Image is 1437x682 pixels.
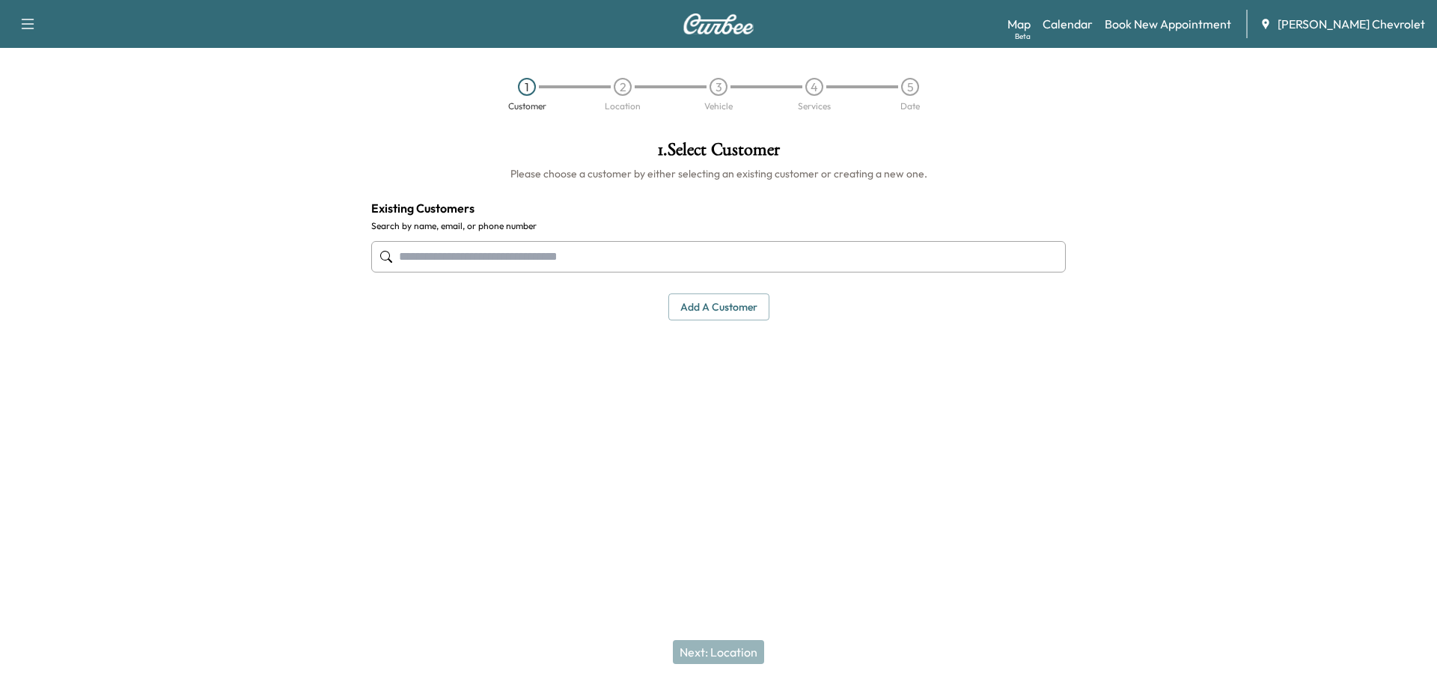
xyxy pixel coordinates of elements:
div: 3 [710,78,727,96]
h4: Existing Customers [371,199,1066,217]
div: 4 [805,78,823,96]
h1: 1 . Select Customer [371,141,1066,166]
div: 1 [518,78,536,96]
button: Add a customer [668,293,769,321]
div: Date [900,102,920,111]
div: Beta [1015,31,1031,42]
a: Book New Appointment [1105,15,1231,33]
label: Search by name, email, or phone number [371,220,1066,232]
div: Services [798,102,831,111]
div: Customer [508,102,546,111]
a: Calendar [1043,15,1093,33]
img: Curbee Logo [683,13,754,34]
h6: Please choose a customer by either selecting an existing customer or creating a new one. [371,166,1066,181]
a: MapBeta [1007,15,1031,33]
div: Vehicle [704,102,733,111]
div: 2 [614,78,632,96]
div: Location [605,102,641,111]
span: [PERSON_NAME] Chevrolet [1278,15,1425,33]
div: 5 [901,78,919,96]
